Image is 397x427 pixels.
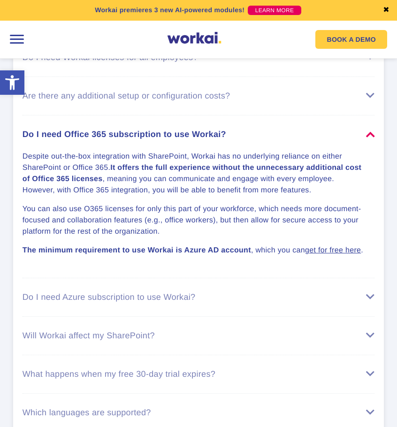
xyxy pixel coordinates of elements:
[23,369,374,379] div: What happens when my free 30-day trial expires?
[248,6,302,15] a: LEARN MORE
[23,130,374,139] div: Do I need Office 365 subscription to use Workai?
[23,204,363,237] p: You can also use O365 licenses for only this part of your workforce, which needs more document-fo...
[305,246,361,254] a: get for free here
[23,331,374,341] div: Will Workai affect my SharePoint?
[95,5,244,15] p: Workai premieres 3 new AI-powered modules!
[315,30,387,49] a: BOOK A DEMO
[23,245,363,256] p: , which you can .
[23,246,251,254] strong: The minimum requirement to use Workai is Azure AD account
[23,292,374,302] div: Do I need Azure subscription to use Workai?
[23,164,361,183] strong: It offers the full experience without the unnecessary additional cost of Office 365 licenses
[23,408,374,418] div: Which languages are supported?
[383,7,389,14] a: ✖
[23,91,374,101] div: Are there any additional setup or configuration costs?
[23,151,363,196] p: Despite out-the-box integration with SharePoint, Workai has no underlying reliance on either Shar...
